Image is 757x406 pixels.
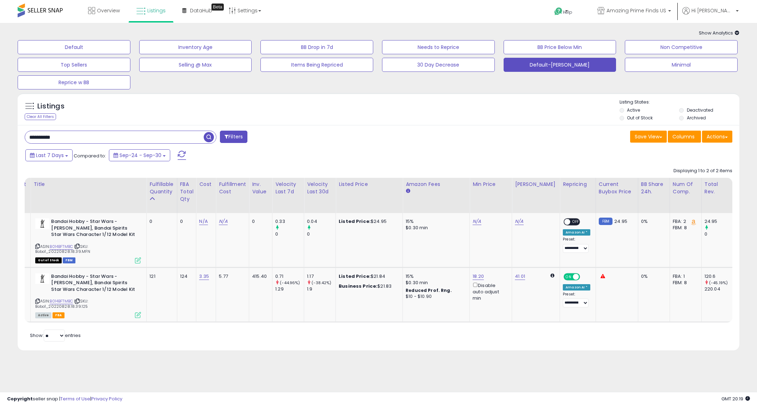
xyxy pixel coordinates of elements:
[406,280,464,286] div: $0.30 min
[339,283,377,289] b: Business Price:
[252,273,267,280] div: 415.40
[97,7,120,14] span: Overview
[627,115,653,121] label: Out of Stock
[199,218,208,225] a: N/A
[50,244,73,250] a: B014BFTMBC
[704,218,733,225] div: 24.95
[504,58,616,72] button: Default-[PERSON_NAME]
[149,218,171,225] div: 0
[275,231,304,237] div: 0
[307,181,333,195] div: Velocity Last 30d
[199,181,213,188] div: Cost
[35,257,62,263] span: All listings that are currently out of stock and unavailable for purchase on Amazon
[180,273,191,280] div: 124
[36,152,64,159] span: Last 7 Days
[339,181,400,188] div: Listed Price
[307,218,336,225] div: 0.04
[339,218,371,225] b: Listed Price:
[473,181,509,188] div: Min Price
[339,283,397,289] div: $21.83
[406,181,467,188] div: Amazon Fees
[219,181,246,195] div: Fulfillment Cost
[307,231,336,237] div: 0
[515,273,525,280] a: 41.01
[109,149,170,161] button: Sep-24 - Sep-30
[641,181,667,195] div: BB Share 24h.
[563,284,590,291] div: Amazon AI *
[35,244,90,254] span: | SKU: Boba1_20220828.18.39.MFN
[570,219,581,225] span: OFF
[687,107,713,113] label: Deactivated
[219,218,227,225] a: N/A
[515,218,523,225] a: N/A
[563,9,572,15] span: Help
[620,99,740,106] p: Listing States:
[704,181,730,195] div: Total Rev.
[699,30,739,36] span: Show Analytics
[280,280,300,286] small: (-44.96%)
[339,273,371,280] b: Listed Price:
[252,181,269,195] div: Inv. value
[220,131,247,143] button: Filters
[668,131,701,143] button: Columns
[339,218,397,225] div: $24.95
[702,131,732,143] button: Actions
[504,40,616,54] button: BB Price Below Min
[312,280,331,286] small: (-38.42%)
[50,298,73,304] a: B014BFTMBC
[147,7,166,14] span: Listings
[673,273,696,280] div: FBA: 1
[219,273,244,280] div: 5.77
[704,286,733,292] div: 220.04
[37,101,64,111] h5: Listings
[406,273,464,280] div: 15%
[704,231,733,237] div: 0
[119,152,161,159] span: Sep-24 - Sep-30
[382,58,495,72] button: 30 Day Decrease
[275,286,304,292] div: 1.29
[599,218,613,225] small: FBM
[307,286,336,292] div: 1.9
[673,218,696,225] div: FBA: 2
[35,312,51,318] span: All listings currently available for purchase on Amazon
[139,40,252,54] button: Inventory Age
[406,287,452,293] b: Reduced Prof. Rng.
[691,7,734,14] span: Hi [PERSON_NAME]
[625,40,738,54] button: Non Competitive
[18,58,130,72] button: Top Sellers
[704,273,733,280] div: 120.6
[563,237,590,253] div: Preset:
[199,273,209,280] a: 3.35
[641,273,664,280] div: 0%
[630,131,667,143] button: Save View
[406,218,464,225] div: 15%
[687,115,706,121] label: Archived
[563,292,590,308] div: Preset:
[554,7,563,16] i: Get Help
[625,58,738,72] button: Minimal
[673,280,696,286] div: FBM: 8
[260,40,373,54] button: BB Drop in 7d
[672,133,695,140] span: Columns
[641,218,664,225] div: 0%
[18,75,130,89] button: Reprice w BB
[180,181,193,203] div: FBA Total Qty
[473,273,484,280] a: 18.20
[35,218,141,263] div: ASIN:
[190,7,212,14] span: DataHub
[30,332,81,339] span: Show: entries
[51,273,137,295] b: Bandai Hobby - Star Wars - [PERSON_NAME], Bandai Spirits Star Wars Character 1/12 Model Kit
[25,149,73,161] button: Last 7 Days
[563,181,593,188] div: Repricing
[406,294,464,300] div: $10 - $10.90
[709,280,728,286] small: (-45.19%)
[35,298,88,309] span: | SKU: Boba1_20220828.18.39.125
[563,229,590,236] div: Amazon AI *
[275,273,304,280] div: 0.71
[139,58,252,72] button: Selling @ Max
[673,225,696,231] div: FBM: 8
[25,113,56,120] div: Clear All Filters
[599,181,635,195] div: Current Buybox Price
[35,218,49,229] img: 31fhvG0zxNL._SL40_.jpg
[564,274,573,280] span: ON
